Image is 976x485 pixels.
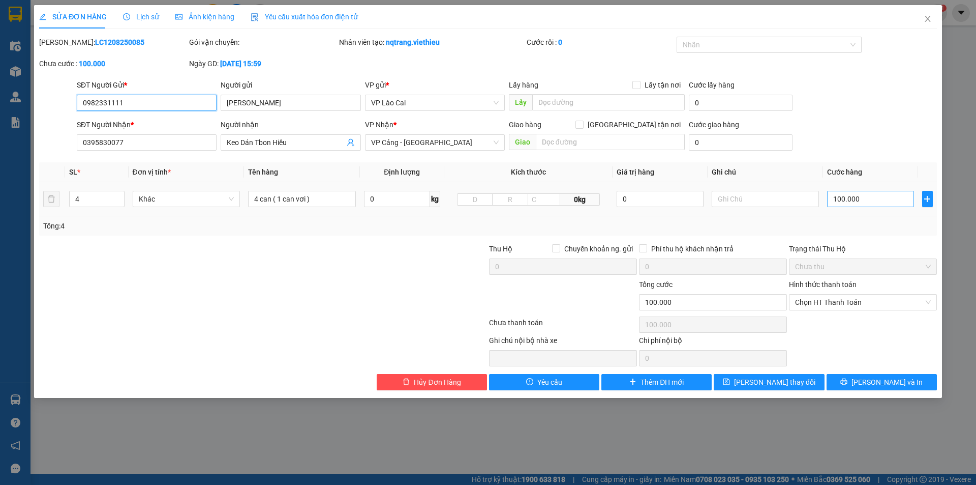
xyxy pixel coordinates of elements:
[789,243,937,254] div: Trạng thái Thu Hộ
[221,119,360,130] div: Người nhận
[123,13,130,20] span: clock-circle
[377,374,487,390] button: deleteHủy Đơn Hàng
[58,64,103,80] strong: 02143888555, 0243777888
[689,95,792,111] input: Cước lấy hàng
[689,81,735,89] label: Cước lấy hàng
[51,8,100,30] strong: VIỆT HIẾU LOGISTIC
[69,168,77,176] span: SL
[221,79,360,91] div: Người gửi
[403,378,410,386] span: delete
[723,378,730,386] span: save
[347,138,355,147] span: user-add
[365,79,505,91] div: VP gửi
[220,60,261,68] b: [DATE] 15:59
[371,95,499,110] span: VP Lào Cai
[189,37,337,48] div: Gói vận chuyển:
[251,13,259,21] img: icon
[526,378,533,386] span: exclamation-circle
[923,195,932,203] span: plus
[913,5,942,34] button: Close
[39,58,187,69] div: Chưa cước :
[827,374,937,390] button: printer[PERSON_NAME] và In
[39,37,187,48] div: [PERSON_NAME]:
[48,56,92,72] strong: TĐ chuyển phát:
[251,13,358,21] span: Yêu cầu xuất hóa đơn điện tử
[528,193,560,206] input: C
[827,168,862,176] span: Cước hàng
[106,49,167,60] span: LC1208250085
[532,94,685,110] input: Dọc đường
[175,13,182,20] span: picture
[123,13,159,21] span: Lịch sử
[489,245,512,253] span: Thu Hộ
[189,58,337,69] div: Ngày GD:
[457,193,493,206] input: D
[43,191,59,207] button: delete
[640,377,684,388] span: Thêm ĐH mới
[714,374,824,390] button: save[PERSON_NAME] thay đổi
[712,191,819,207] input: Ghi Chú
[430,191,440,207] span: kg
[509,121,541,129] span: Giao hàng
[560,243,637,254] span: Chuyển khoản ng. gửi
[689,121,739,129] label: Cước giao hàng
[95,38,144,46] b: LC1208250085
[5,26,44,65] img: logo
[371,135,499,150] span: VP Cảng - Hà Nội
[175,13,234,21] span: Ảnh kiện hàng
[795,259,931,274] span: Chưa thu
[77,79,217,91] div: SĐT Người Gửi
[558,38,562,46] b: 0
[795,295,931,310] span: Chọn HT Thanh Toán
[708,162,823,182] th: Ghi chú
[386,38,440,46] b: nqtrang.viethieu
[384,168,420,176] span: Định lượng
[79,60,105,68] b: 100.000
[639,280,673,289] span: Tổng cước
[789,280,857,289] label: Hình thức thanh toán
[560,193,600,206] span: 0kg
[488,317,638,335] div: Chưa thanh toán
[689,134,792,151] input: Cước giao hàng
[640,79,685,91] span: Lấy tận nơi
[43,220,377,232] div: Tổng: 4
[647,243,738,254] span: Phí thu hộ khách nhận trả
[339,37,525,48] div: Nhân viên tạo:
[489,374,599,390] button: exclamation-circleYêu cầu
[537,377,562,388] span: Yêu cầu
[924,15,932,23] span: close
[50,32,101,54] strong: PHIẾU GỬI HÀNG
[629,378,636,386] span: plus
[617,168,654,176] span: Giá trị hàng
[584,119,685,130] span: [GEOGRAPHIC_DATA] tận nơi
[248,191,356,207] input: VD: Bàn, Ghế
[139,191,234,207] span: Khác
[511,168,546,176] span: Kích thước
[39,13,46,20] span: edit
[536,134,685,150] input: Dọc đường
[527,37,675,48] div: Cước rồi :
[509,81,538,89] span: Lấy hàng
[489,335,637,350] div: Ghi chú nội bộ nhà xe
[922,191,933,207] button: plus
[365,121,393,129] span: VP Nhận
[77,119,217,130] div: SĐT Người Nhận
[840,378,847,386] span: printer
[601,374,712,390] button: plusThêm ĐH mới
[248,168,278,176] span: Tên hàng
[639,335,787,350] div: Chi phí nội bộ
[39,13,107,21] span: SỬA ĐƠN HÀNG
[509,134,536,150] span: Giao
[509,94,532,110] span: Lấy
[734,377,815,388] span: [PERSON_NAME] thay đổi
[851,377,923,388] span: [PERSON_NAME] và In
[492,193,528,206] input: R
[133,168,171,176] span: Đơn vị tính
[414,377,461,388] span: Hủy Đơn Hàng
